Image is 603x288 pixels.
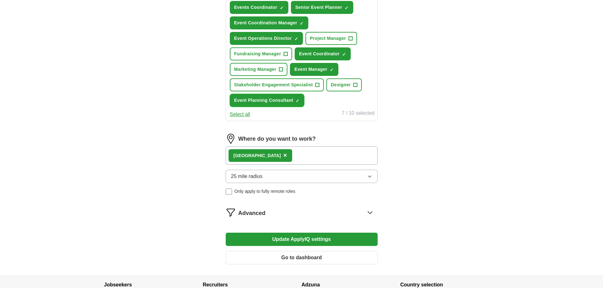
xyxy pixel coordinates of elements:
button: Event Planning Consultant✓ [230,94,305,107]
span: × [283,152,287,159]
span: Advanced [238,209,266,218]
span: Events Coordinator [234,4,277,11]
button: 25 mile radius [226,170,378,183]
button: Select all [230,111,250,118]
span: Event Coordinator [299,51,340,57]
div: [GEOGRAPHIC_DATA] [234,152,281,159]
button: Designer [326,78,362,91]
button: Go to dashboard [226,251,378,264]
span: ✓ [296,98,299,103]
span: Stakeholder Engagement Specialist [234,82,313,88]
img: filter [226,207,236,218]
button: Senior Event Planner✓ [291,1,353,14]
span: ✓ [294,36,298,41]
span: Event Planning Consultant [234,97,293,104]
button: Event Operations Director✓ [230,32,303,45]
span: Marketing Manager [234,66,277,73]
button: Event Manager✓ [290,63,338,76]
label: Where do you want to work? [238,135,316,143]
button: Events Coordinator✓ [230,1,288,14]
span: Event Coordination Manager [234,20,298,26]
span: Project Manager [310,35,346,42]
span: ✓ [280,5,284,10]
span: Fundraising Manager [234,51,281,57]
span: ✓ [330,67,334,72]
button: Marketing Manager [230,63,288,76]
span: ✓ [342,52,346,57]
button: Stakeholder Engagement Specialist [230,78,324,91]
span: Event Manager [294,66,327,73]
button: Project Manager [305,32,357,45]
button: Event Coordination Manager✓ [230,16,309,29]
button: Update ApplyIQ settings [226,233,378,246]
img: location.png [226,134,236,144]
span: Only apply to fully remote roles [235,188,295,195]
div: 7 / 10 selected [342,109,374,118]
span: Senior Event Planner [295,4,342,11]
button: Fundraising Manager [230,47,292,60]
button: Event Coordinator✓ [295,47,351,60]
span: 25 mile radius [231,173,263,180]
span: Event Operations Director [234,35,292,42]
button: × [283,151,287,160]
span: Designer [331,82,351,88]
span: ✓ [345,5,349,10]
input: Only apply to fully remote roles [226,188,232,195]
span: ✓ [300,21,304,26]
